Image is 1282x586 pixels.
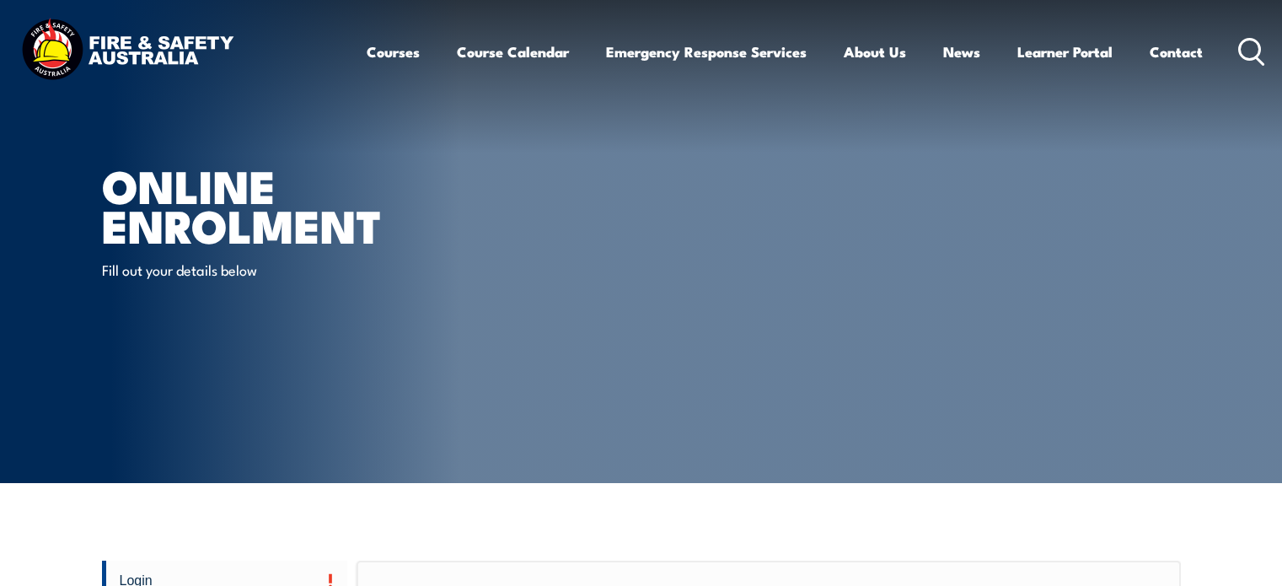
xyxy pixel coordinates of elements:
a: About Us [844,30,906,74]
a: Courses [367,30,420,74]
a: Course Calendar [457,30,569,74]
a: Emergency Response Services [606,30,807,74]
h1: Online Enrolment [102,165,518,244]
a: News [943,30,980,74]
a: Contact [1150,30,1203,74]
p: Fill out your details below [102,260,410,279]
a: Learner Portal [1017,30,1113,74]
